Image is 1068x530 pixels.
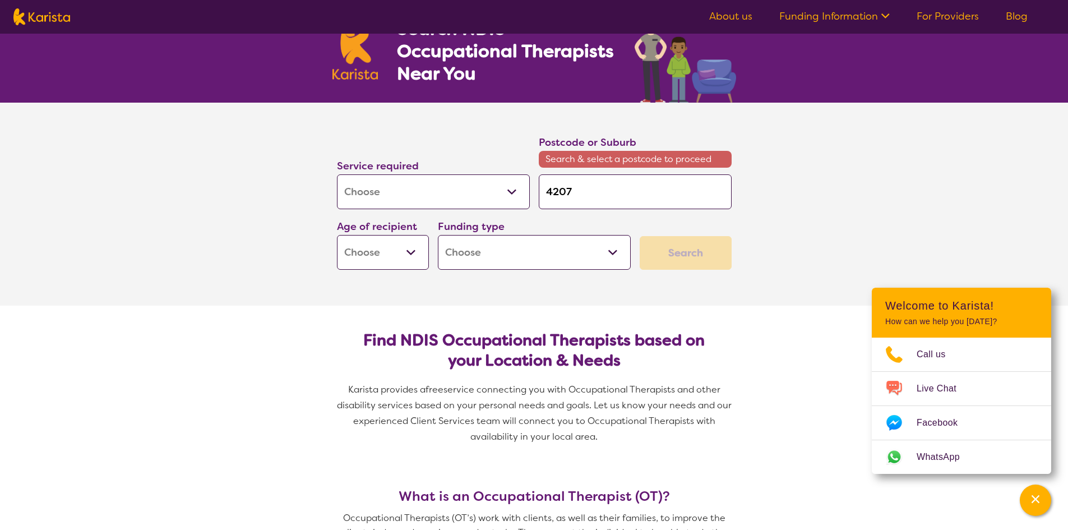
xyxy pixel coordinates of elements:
img: Karista logo [13,8,70,25]
label: Postcode or Suburb [539,136,636,149]
label: Funding type [438,220,505,233]
span: Karista provides a [348,384,426,395]
a: Blog [1006,10,1028,23]
ul: Choose channel [872,338,1051,474]
a: About us [709,10,752,23]
span: Search & select a postcode to proceed [539,151,732,168]
a: Web link opens in a new tab. [872,440,1051,474]
h2: Find NDIS Occupational Therapists based on your Location & Needs [346,330,723,371]
img: occupational-therapy [635,4,736,103]
p: How can we help you [DATE]? [885,317,1038,326]
label: Service required [337,159,419,173]
span: WhatsApp [917,449,973,466]
span: service connecting you with Occupational Therapists and other disability services based on your p... [337,384,734,443]
input: Type [539,174,732,209]
span: Call us [917,346,959,363]
img: Karista logo [332,19,378,80]
h2: Welcome to Karista! [885,299,1038,312]
h3: What is an Occupational Therapist (OT)? [332,488,736,504]
h1: Search NDIS Occupational Therapists Near You [397,17,615,85]
button: Channel Menu [1020,485,1051,516]
a: Funding Information [779,10,890,23]
span: Facebook [917,414,971,431]
a: For Providers [917,10,979,23]
label: Age of recipient [337,220,417,233]
span: Live Chat [917,380,970,397]
span: free [426,384,443,395]
div: Channel Menu [872,288,1051,474]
